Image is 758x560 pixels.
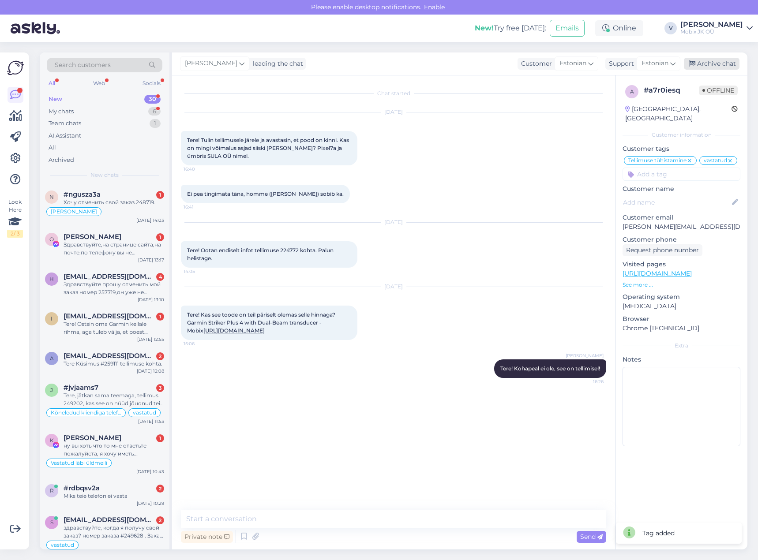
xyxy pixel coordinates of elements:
[623,355,740,364] p: Notes
[156,516,164,524] div: 2
[187,247,335,261] span: Tere! Ootan endiselt infot tellimuse 224772 kohta. Palun helistage.
[64,273,155,280] span: horoshkoolga777@gmail.com
[156,313,164,321] div: 1
[642,59,668,68] span: Estonian
[623,222,740,231] p: [PERSON_NAME][EMAIL_ADDRESS][DOMAIN_NAME]
[644,85,699,96] div: # a7r0iesq
[623,281,740,289] p: See more ...
[580,533,603,541] span: Send
[91,78,107,89] div: Web
[680,21,753,35] a: [PERSON_NAME]Mobix JK OÜ
[595,20,643,36] div: Online
[181,108,606,116] div: [DATE]
[141,78,162,89] div: Socials
[50,519,53,526] span: s
[684,58,739,70] div: Archive chat
[64,442,164,458] div: ну вы хоть что то мне ответьте пожалуйста, я хочу иметь понимание хотя бы сколько ждать и почему ...
[203,327,265,334] a: [URL][DOMAIN_NAME]
[623,213,740,222] p: Customer email
[64,392,164,407] div: Tere, jätkan sama teemaga, tellimus 249202, kas see on nüüd jõudnud teie lattu, paar päeva on uhk...
[138,257,164,263] div: [DATE] 13:17
[138,418,164,425] div: [DATE] 11:53
[64,280,164,296] div: Здравствуйте прошу отменить мой заказ номер 257719,он уже не актуален,и прошу вернуть деньги
[49,119,81,128] div: Team chats
[500,365,600,372] span: Tere! Kohapeal ei ole, see on tellimisel!
[642,529,675,538] div: Tag added
[623,324,740,333] p: Chrome [TECHNICAL_ID]
[64,384,98,392] span: #jvjaams7
[49,143,56,152] div: All
[680,21,743,28] div: [PERSON_NAME]
[150,119,161,128] div: 1
[181,90,606,97] div: Chat started
[156,352,164,360] div: 2
[664,22,677,34] div: V
[518,59,552,68] div: Customer
[559,59,586,68] span: Estonian
[623,198,730,207] input: Add name
[623,292,740,302] p: Operating system
[144,95,161,104] div: 30
[623,314,740,324] p: Browser
[55,60,111,70] span: Search customers
[64,312,155,320] span: ilmaruduste@gmail.com
[185,59,237,68] span: [PERSON_NAME]
[181,531,233,543] div: Private note
[181,218,606,226] div: [DATE]
[64,198,164,206] div: Хочу отменить свой заказ.248719.
[628,158,687,163] span: Tellimuse tühistamine
[421,3,447,11] span: Enable
[184,268,217,275] span: 14:05
[137,500,164,507] div: [DATE] 10:29
[475,23,546,34] div: Try free [DATE]:
[475,24,494,32] b: New!
[64,434,121,442] span: Karina Terras
[623,244,702,256] div: Request phone number
[625,105,732,123] div: [GEOGRAPHIC_DATA], [GEOGRAPHIC_DATA]
[699,86,738,95] span: Offline
[184,340,217,347] span: 15:06
[249,59,303,68] div: leading the chat
[623,342,740,350] div: Extra
[64,516,155,524] span: svetlana_shupenko@mail.ru
[64,524,164,540] div: здравствуйте, когда я получу свой заказ? номер заказа #249628 . Заказ был оформлен [DATE]. При оф...
[137,368,164,374] div: [DATE] 12:08
[49,236,54,243] span: О
[187,190,344,197] span: Ei pea tingimata täna, homme ([PERSON_NAME]) sobib ka.
[64,233,121,241] span: Ольга Хорошко
[64,241,164,257] div: Здравствуйте,на странице сайта,на почте,по телефону вы не отвечаете,я хочу отменить мой заказ 257...
[51,410,121,415] span: Kõneledud kliendiga telefoni teel
[7,198,23,238] div: Look Here
[136,468,164,475] div: [DATE] 10:43
[51,315,53,322] span: i
[156,273,164,281] div: 4
[64,320,164,336] div: Tere! Ostsin oma Garmin kellale rihma, aga tuleb välja, et poest ostetud [PERSON_NAME] on liiga v...
[49,194,54,200] span: n
[181,283,606,291] div: [DATE]
[704,158,727,163] span: vastatud
[605,59,634,68] div: Support
[49,156,74,164] div: Archived
[623,260,740,269] p: Visited pages
[184,166,217,172] span: 16:40
[680,28,743,35] div: Mobix JK OÜ
[47,78,57,89] div: All
[630,88,634,95] span: a
[550,20,585,37] button: Emails
[623,302,740,311] p: [MEDICAL_DATA]
[156,191,164,199] div: 1
[50,437,54,444] span: K
[51,460,107,466] span: Vastatud läbi üldmeili
[50,387,53,393] span: j
[90,171,119,179] span: New chats
[64,484,100,492] span: #rdbqsv2a
[64,352,155,360] span: artyomkuleshov@gmail.com
[49,131,81,140] div: AI Assistant
[148,107,161,116] div: 6
[623,235,740,244] p: Customer phone
[623,131,740,139] div: Customer information
[50,355,54,362] span: a
[133,410,156,415] span: vastatud
[50,487,54,494] span: r
[623,144,740,153] p: Customer tags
